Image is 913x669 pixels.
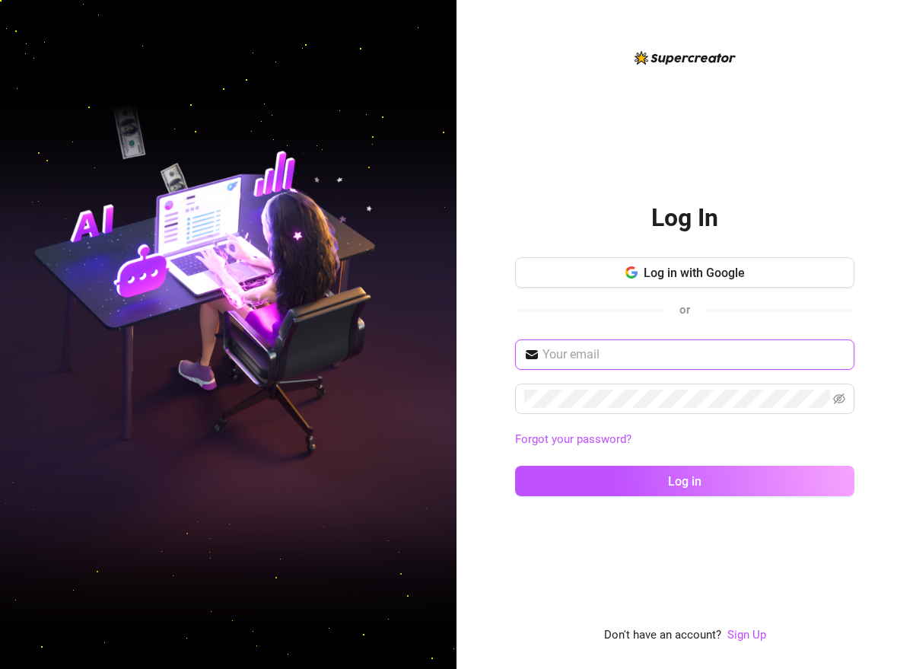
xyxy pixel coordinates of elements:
span: eye-invisible [833,393,845,405]
a: Sign Up [727,628,766,642]
span: Don't have an account? [604,626,721,645]
button: Log in with Google [515,257,854,288]
img: logo-BBDzfeDw.svg [635,51,736,65]
span: Log in [668,474,701,489]
a: Forgot your password? [515,431,854,449]
span: or [679,303,690,317]
input: Your email [542,346,845,364]
a: Sign Up [727,626,766,645]
button: Log in [515,466,854,496]
span: Log in with Google [644,266,745,280]
h2: Log In [651,202,718,234]
a: Forgot your password? [515,432,631,446]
